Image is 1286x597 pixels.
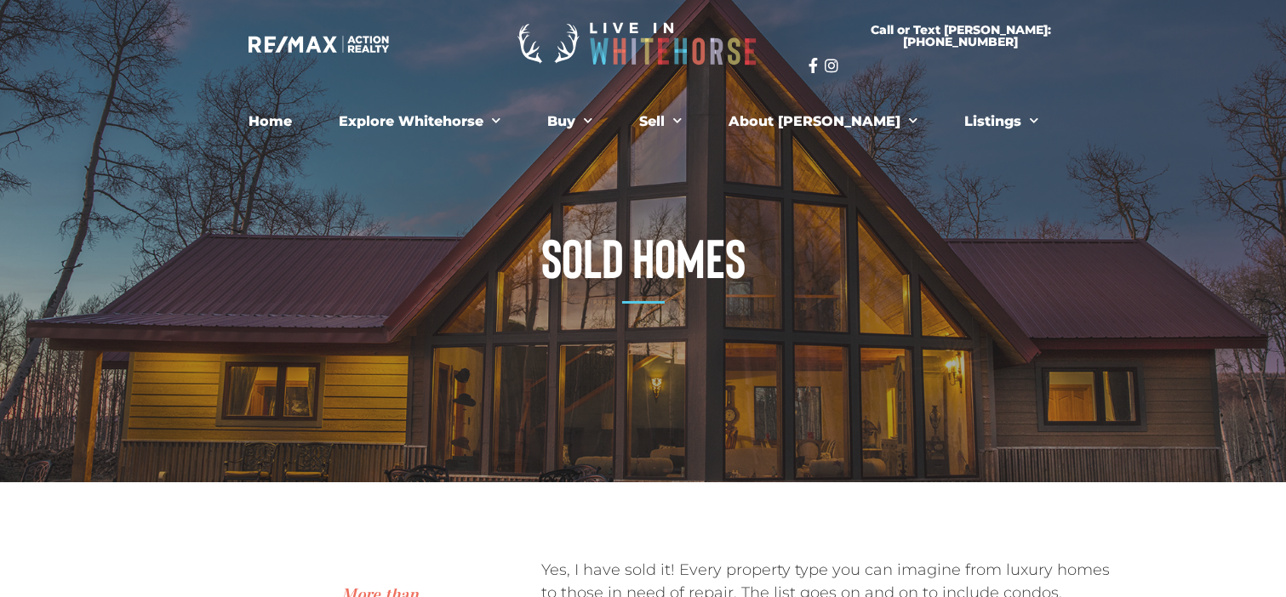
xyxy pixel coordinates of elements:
a: Buy [534,105,605,139]
a: Sell [626,105,694,139]
a: Call or Text [PERSON_NAME]: [PHONE_NUMBER] [809,14,1113,58]
a: Home [236,105,305,139]
a: Listings [952,105,1051,139]
h1: Sold Homes [167,230,1120,284]
a: Explore Whitehorse [326,105,513,139]
span: Call or Text [PERSON_NAME]: [PHONE_NUMBER] [829,24,1093,48]
nav: Menu [175,105,1112,139]
a: About [PERSON_NAME] [716,105,930,139]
